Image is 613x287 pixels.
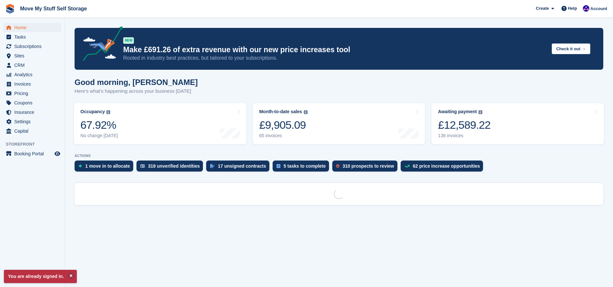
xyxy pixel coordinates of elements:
p: Rooted in industry best practices, but tailored to your subscriptions. [123,54,547,62]
a: menu [3,32,61,42]
img: contract_signature_icon-13c848040528278c33f63329250d36e43548de30e8caae1d1a13099fd9432cc5.svg [210,164,215,168]
a: 319 unverified identities [136,161,206,175]
img: prospect-51fa495bee0391a8d652442698ab0144808aea92771e9ea1ae160a38d050c398.svg [336,164,339,168]
a: menu [3,51,61,60]
div: 5 tasks to complete [284,163,326,169]
div: £12,589.22 [438,118,490,132]
span: Coupons [14,98,53,107]
img: icon-info-grey-7440780725fd019a000dd9b08b2336e03edf1995a4989e88bcd33f0948082b44.svg [304,110,308,114]
span: Analytics [14,70,53,79]
span: Settings [14,117,53,126]
div: 17 unsigned contracts [218,163,266,169]
span: Home [14,23,53,32]
span: CRM [14,61,53,70]
div: 62 price increase opportunities [413,163,480,169]
span: Help [568,5,577,12]
a: 17 unsigned contracts [206,161,273,175]
a: menu [3,23,61,32]
a: menu [3,149,61,158]
div: Awaiting payment [438,109,477,114]
a: menu [3,42,61,51]
img: price-adjustments-announcement-icon-8257ccfd72463d97f412b2fc003d46551f7dbcb40ab6d574587a9cd5c0d94... [77,26,123,63]
span: Invoices [14,79,53,89]
a: Awaiting payment £12,589.22 138 invoices [431,103,604,144]
h1: Good morning, [PERSON_NAME] [75,78,198,87]
a: menu [3,89,61,98]
p: You are already signed in. [4,270,77,283]
img: verify_identity-adf6edd0f0f0b5bbfe63781bf79b02c33cf7c696d77639b501bdc392416b5a36.svg [140,164,145,168]
img: Jade Whetnall [583,5,589,12]
img: price_increase_opportunities-93ffe204e8149a01c8c9dc8f82e8f89637d9d84a8eef4429ea346261dce0b2c0.svg [405,165,410,168]
div: 67.92% [80,118,118,132]
div: NEW [123,37,134,44]
span: Pricing [14,89,53,98]
img: icon-info-grey-7440780725fd019a000dd9b08b2336e03edf1995a4989e88bcd33f0948082b44.svg [106,110,110,114]
a: menu [3,117,61,126]
a: Preview store [53,150,61,158]
span: Create [536,5,549,12]
div: No change [DATE] [80,133,118,138]
span: Booking Portal [14,149,53,158]
a: menu [3,70,61,79]
div: £9,905.09 [259,118,308,132]
p: ACTIONS [75,154,603,158]
div: 310 prospects to review [343,163,394,169]
a: menu [3,79,61,89]
a: Move My Stuff Self Storage [18,3,89,14]
img: move_ins_to_allocate_icon-fdf77a2bb77ea45bf5b3d319d69a93e2d87916cf1d5bf7949dd705db3b84f3ca.svg [78,164,82,168]
div: Month-to-date sales [259,109,302,114]
img: task-75834270c22a3079a89374b754ae025e5fb1db73e45f91037f5363f120a921f8.svg [277,164,280,168]
a: menu [3,126,61,136]
span: Insurance [14,108,53,117]
a: Month-to-date sales £9,905.09 65 invoices [253,103,425,144]
a: 62 price increase opportunities [401,161,487,175]
span: Sites [14,51,53,60]
a: menu [3,108,61,117]
div: 65 invoices [259,133,308,138]
a: menu [3,61,61,70]
span: Storefront [6,141,65,148]
div: 138 invoices [438,133,490,138]
a: Occupancy 67.92% No change [DATE] [74,103,246,144]
div: 1 move in to allocate [85,163,130,169]
a: 310 prospects to review [332,161,401,175]
a: menu [3,98,61,107]
p: Make £691.26 of extra revenue with our new price increases tool [123,45,547,54]
img: icon-info-grey-7440780725fd019a000dd9b08b2336e03edf1995a4989e88bcd33f0948082b44.svg [478,110,482,114]
span: Subscriptions [14,42,53,51]
p: Here's what's happening across your business [DATE] [75,88,198,95]
div: 319 unverified identities [148,163,200,169]
div: Occupancy [80,109,105,114]
span: Account [590,6,607,12]
a: 1 move in to allocate [75,161,136,175]
span: Capital [14,126,53,136]
span: Tasks [14,32,53,42]
img: stora-icon-8386f47178a22dfd0bd8f6a31ec36ba5ce8667c1dd55bd0f319d3a0aa187defe.svg [5,4,15,14]
button: Check it out → [552,43,590,54]
a: 5 tasks to complete [273,161,332,175]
